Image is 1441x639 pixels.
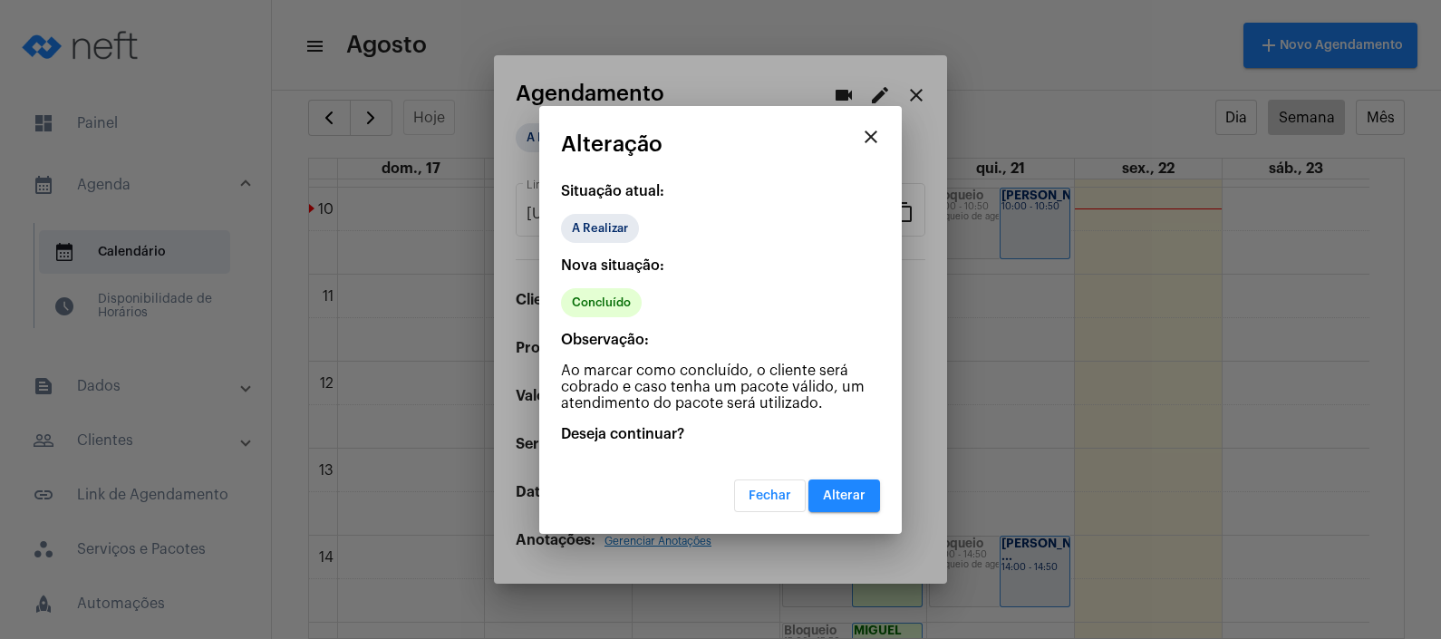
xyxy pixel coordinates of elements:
p: Nova situação: [561,257,880,274]
mat-icon: close [860,126,882,148]
span: Fechar [749,489,791,502]
p: Ao marcar como concluído, o cliente será cobrado e caso tenha um pacote válido, um atendimento do... [561,363,880,411]
button: Fechar [734,479,806,512]
mat-chip: A Realizar [561,214,639,243]
p: Observação: [561,332,880,348]
mat-chip: Concluído [561,288,642,317]
span: Alterar [823,489,866,502]
p: Deseja continuar? [561,426,880,442]
button: Alterar [808,479,880,512]
span: Alteração [561,132,662,156]
p: Situação atual: [561,183,880,199]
